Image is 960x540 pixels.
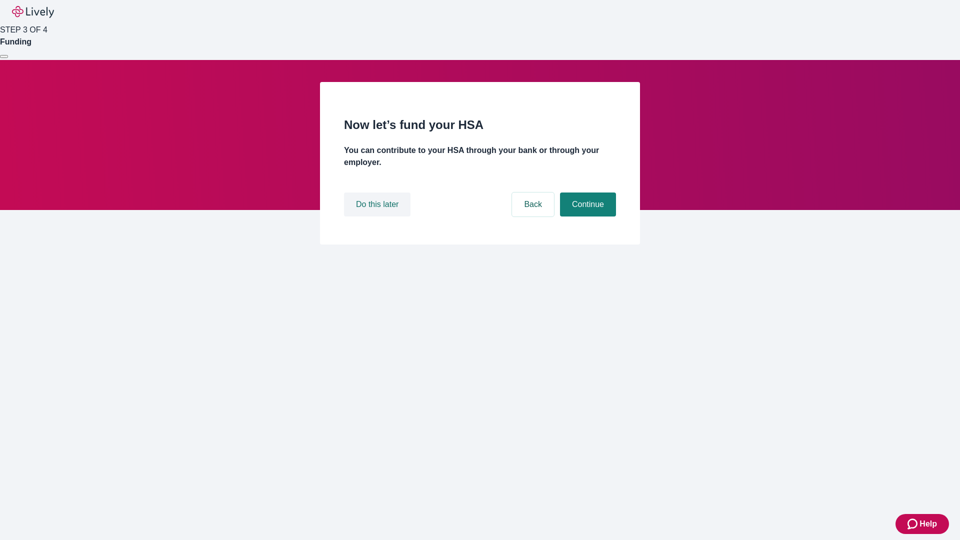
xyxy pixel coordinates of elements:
[560,192,616,216] button: Continue
[895,514,949,534] button: Zendesk support iconHelp
[12,6,54,18] img: Lively
[344,192,410,216] button: Do this later
[907,518,919,530] svg: Zendesk support icon
[344,116,616,134] h2: Now let’s fund your HSA
[344,144,616,168] h4: You can contribute to your HSA through your bank or through your employer.
[512,192,554,216] button: Back
[919,518,937,530] span: Help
